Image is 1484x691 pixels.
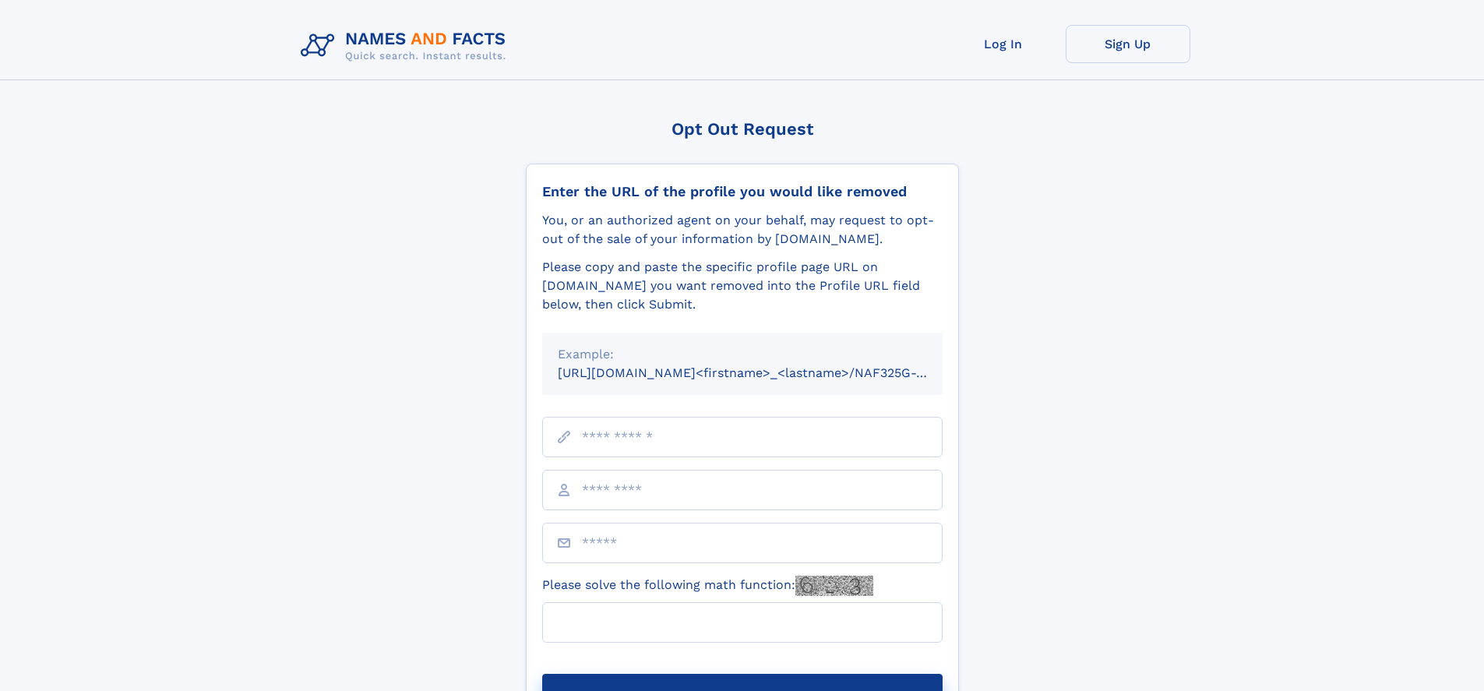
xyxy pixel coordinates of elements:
[558,345,927,364] div: Example:
[526,119,959,139] div: Opt Out Request
[941,25,1066,63] a: Log In
[542,258,943,314] div: Please copy and paste the specific profile page URL on [DOMAIN_NAME] you want removed into the Pr...
[542,211,943,249] div: You, or an authorized agent on your behalf, may request to opt-out of the sale of your informatio...
[542,576,873,596] label: Please solve the following math function:
[558,365,972,380] small: [URL][DOMAIN_NAME]<firstname>_<lastname>/NAF325G-xxxxxxxx
[1066,25,1190,63] a: Sign Up
[542,183,943,200] div: Enter the URL of the profile you would like removed
[294,25,519,67] img: Logo Names and Facts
